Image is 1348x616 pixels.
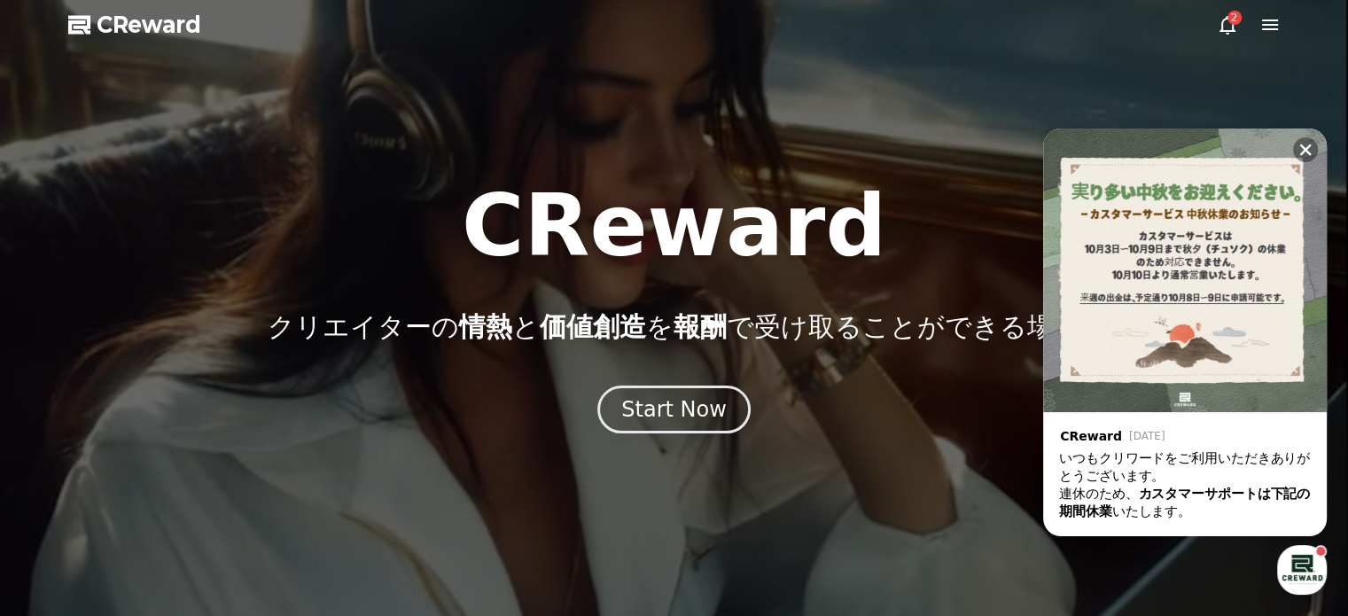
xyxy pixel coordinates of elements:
[674,311,727,342] span: 報酬
[68,11,201,39] a: CReward
[45,495,77,510] span: ホーム
[1217,14,1238,35] a: 2
[462,183,886,269] h1: CReward
[229,469,340,513] a: 設定
[621,395,727,424] div: Start Now
[97,11,201,39] span: CReward
[597,403,751,420] a: Start Now
[268,311,1080,343] p: クリエイターの と を で受け取ることができる場所
[597,386,751,433] button: Start Now
[117,469,229,513] a: チャット
[5,469,117,513] a: ホーム
[540,311,646,342] span: 価値創造
[274,495,295,510] span: 設定
[1227,11,1242,25] div: 2
[152,496,194,511] span: チャット
[459,311,512,342] span: 情熱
